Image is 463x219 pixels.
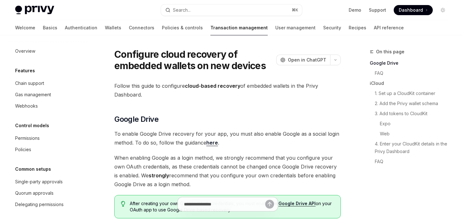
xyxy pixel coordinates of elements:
span: When enabling Google as a login method, we strongly recommend that you configure your own OAuth c... [114,153,341,189]
span: To enable Google Drive recovery for your app, you must also enable Google as a social login metho... [114,129,341,147]
div: Single-party approvals [15,178,63,186]
a: 2. Add the Privy wallet schema [370,98,453,109]
span: Dashboard [399,7,423,13]
a: Dashboard [394,5,433,15]
a: Support [369,7,386,13]
a: Authentication [65,20,97,35]
a: Permissions [10,133,91,144]
a: FAQ [370,157,453,167]
a: User management [275,20,316,35]
strong: strongly [149,172,169,179]
div: Overview [15,47,35,55]
img: light logo [15,6,54,15]
a: Wallets [105,20,121,35]
h5: Control models [15,122,49,129]
a: Policies [10,144,91,155]
a: 1. Set up a CloudKit container [370,88,453,98]
a: Delegating permissions [10,199,91,210]
a: FAQ [370,68,453,78]
strong: cloud-based recovery [185,83,240,89]
a: Basics [43,20,57,35]
a: Google Drive [370,58,453,68]
div: Quorum approvals [15,189,54,197]
a: 4. Enter your CloudKit details in the Privy Dashboard [370,139,453,157]
a: Transaction management [210,20,268,35]
a: Quorum approvals [10,187,91,199]
a: here [206,139,218,146]
a: Overview [10,45,91,57]
button: Toggle dark mode [438,5,448,15]
div: Policies [15,146,31,153]
a: API reference [374,20,404,35]
a: Webhooks [10,100,91,112]
h5: Common setups [15,165,51,173]
a: Connectors [129,20,154,35]
span: Follow this guide to configure of embedded wallets in the Privy Dashboard. [114,81,341,99]
span: On this page [376,48,404,56]
div: Chain support [15,80,44,87]
a: iCloud [370,78,453,88]
a: Chain support [10,78,91,89]
button: Send message [265,200,274,209]
a: 3. Add tokens to CloudKit [370,109,453,119]
div: Search... [173,6,191,14]
div: Permissions [15,134,40,142]
div: Delegating permissions [15,201,64,208]
div: Gas management [15,91,51,98]
a: Gas management [10,89,91,100]
a: Web [370,129,453,139]
button: Search...⌘K [161,4,302,16]
a: Single-party approvals [10,176,91,187]
a: Demo [349,7,361,13]
input: Ask a question... [184,197,265,211]
a: Recipes [349,20,366,35]
h5: Features [15,67,35,74]
h1: Configure cloud recovery of embedded wallets on new devices [114,49,274,71]
span: Google Drive [114,114,158,124]
span: ⌘ K [292,8,298,13]
a: Policies & controls [162,20,203,35]
a: Security [323,20,341,35]
a: Expo [370,119,453,129]
div: Webhooks [15,102,38,110]
button: Open in ChatGPT [276,55,330,65]
span: Open in ChatGPT [288,57,326,63]
a: Welcome [15,20,35,35]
